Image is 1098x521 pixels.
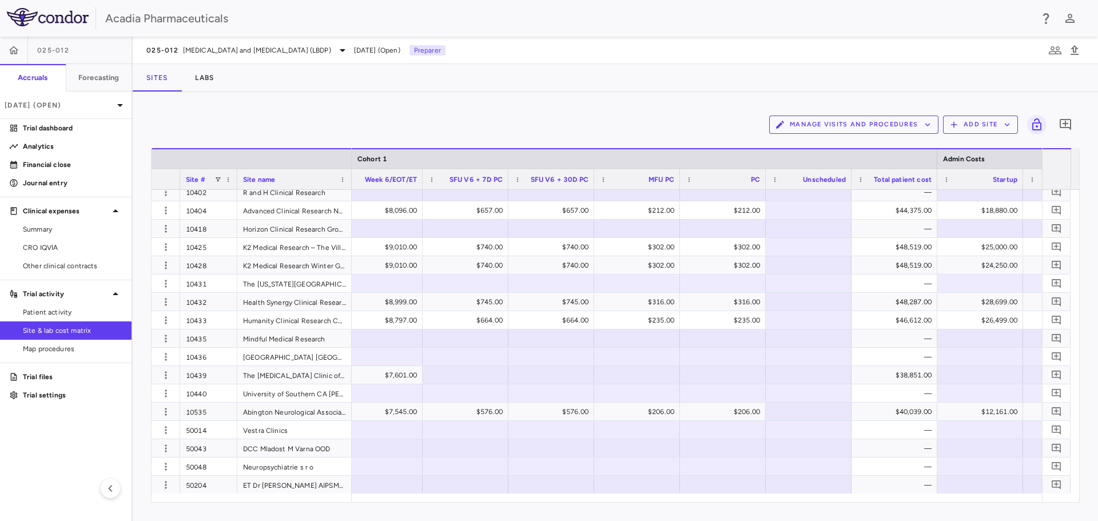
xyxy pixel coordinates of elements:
button: Labs [181,64,228,92]
span: Other clinical contracts [23,261,122,271]
p: Trial settings [23,390,122,400]
div: 50048 [180,458,237,475]
div: $46,612.00 [862,311,932,329]
div: The [US_STATE][GEOGRAPHIC_DATA] [237,275,352,292]
button: Add comment [1049,477,1064,492]
div: Health Synergy Clinical Research, LLC [237,293,352,311]
div: 50204 [180,476,237,494]
div: $25,000.00 [948,238,1017,256]
p: [DATE] (Open) [5,100,113,110]
button: Add comment [1049,294,1064,309]
div: — [862,329,932,348]
span: Admin Costs [943,155,985,163]
span: Site & lab cost matrix [23,325,122,336]
div: $7,545.00 [347,403,417,421]
div: [GEOGRAPHIC_DATA] [GEOGRAPHIC_DATA] [237,348,352,365]
svg: Add comment [1051,369,1062,380]
div: ET Dr [PERSON_NAME] AIPSMC in Psychiatry [237,476,352,494]
span: SFU V6 + 7D PC [449,176,503,184]
span: You do not have permission to lock or unlock grids [1023,115,1047,134]
div: $9,010.00 [347,256,417,275]
p: Journal entry [23,178,122,188]
div: — [862,220,932,238]
div: The [MEDICAL_DATA] Clinic of [US_STATE] [237,366,352,384]
div: Vestra Clinics [237,421,352,439]
div: $8,096.00 [347,201,417,220]
div: $12,161.00 [948,403,1017,421]
div: $745.00 [519,293,588,311]
div: R and H Clinical Research [237,183,352,201]
div: — [862,439,932,458]
p: Trial dashboard [23,123,122,133]
button: Add comment [1049,367,1064,383]
div: 50014 [180,421,237,439]
div: $316.00 [690,293,760,311]
div: $302.00 [604,256,674,275]
div: Abington Neurological Associates, Ltd. [237,403,352,420]
span: Patient activity [23,307,122,317]
svg: Add comment [1051,278,1062,289]
div: — [862,275,932,293]
button: Add Site [943,116,1018,134]
svg: Add comment [1051,296,1062,307]
div: $664.00 [433,311,503,329]
button: Add comment [1049,239,1064,254]
p: Trial files [23,372,122,382]
div: University of Southern CA [PERSON_NAME] Medicine of USC [237,384,352,402]
span: Map procedures [23,344,122,354]
span: Startup [993,176,1017,184]
svg: Add comment [1051,241,1062,252]
svg: Add comment [1051,479,1062,490]
svg: Add comment [1051,424,1062,435]
span: Unscheduled [803,176,846,184]
button: Add comment [1049,459,1064,474]
div: 10436 [180,348,237,365]
div: $740.00 [519,238,588,256]
svg: Add comment [1051,443,1062,454]
div: 10435 [180,329,237,347]
h6: Forecasting [78,73,120,83]
div: $24,250.00 [948,256,1017,275]
div: 10535 [180,403,237,420]
button: Add comment [1049,331,1064,346]
div: K2 Medical Research – The Villages [237,238,352,256]
div: 10418 [180,220,237,237]
span: SFU V6 + 30D PC [531,176,588,184]
div: 10404 [180,201,237,219]
p: Financial close [23,160,122,170]
div: $38,851.00 [862,366,932,384]
span: Total patient cost [874,176,932,184]
div: $657.00 [433,201,503,220]
svg: Add comment [1059,118,1072,132]
span: Week 6/EOT/ET [365,176,417,184]
div: $576.00 [433,403,503,421]
div: 10425 [180,238,237,256]
svg: Add comment [1051,351,1062,362]
div: $576.00 [519,403,588,421]
div: 10432 [180,293,237,311]
div: Humanity Clinical Research Corp [237,311,352,329]
button: Manage Visits and Procedures [769,116,938,134]
div: 10433 [180,311,237,329]
svg: Add comment [1051,186,1062,197]
div: 50043 [180,439,237,457]
div: $8,797.00 [347,311,417,329]
div: — [862,183,932,201]
img: logo-full-SnFGN8VE.png [7,8,89,26]
span: PC [751,176,760,184]
div: $18,880.00 [948,201,1017,220]
div: — [862,348,932,366]
div: $48,287.00 [862,293,932,311]
button: Sites [133,64,181,92]
div: Mindful Medical Research [237,329,352,347]
svg: Add comment [1051,406,1062,417]
div: $48,519.00 [862,256,932,275]
div: $316.00 [604,293,674,311]
p: Analytics [23,141,122,152]
p: Preparer [409,45,445,55]
div: $302.00 [690,256,760,275]
div: 10439 [180,366,237,384]
span: MFU PC [649,176,674,184]
div: $740.00 [519,256,588,275]
p: Clinical expenses [23,206,109,216]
